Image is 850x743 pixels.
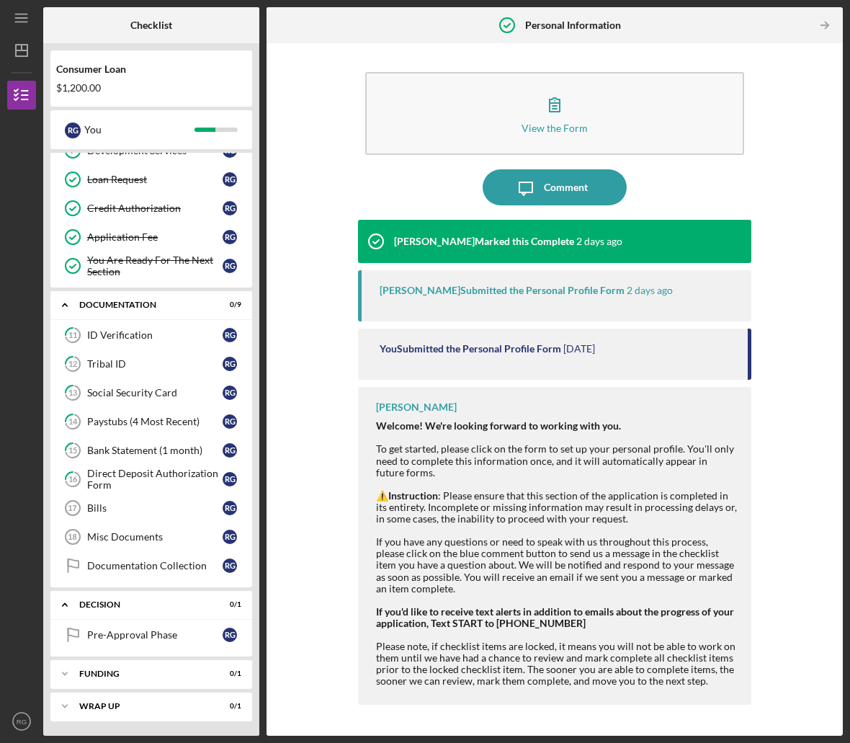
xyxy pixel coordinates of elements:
text: RG [17,718,27,726]
div: You Are Ready For The Next Section [87,254,223,277]
time: 2025-10-03 21:01 [563,343,595,355]
div: Documentation Collection [87,560,223,571]
a: Loan RequestRG [58,165,245,194]
div: You [84,117,194,142]
button: Comment [483,169,627,205]
a: 17BillsRG [58,494,245,522]
a: Credit AuthorizationRG [58,194,245,223]
div: $1,200.00 [56,82,246,94]
div: Wrap up [79,702,205,711]
div: [PERSON_NAME] Marked this Complete [394,236,574,247]
tspan: 11 [68,331,77,340]
div: R G [223,530,237,544]
time: 2025-10-05 20:09 [576,236,622,247]
a: 16Direct Deposit Authorization FormRG [58,465,245,494]
time: 2025-10-05 20:09 [627,285,673,296]
div: R G [223,259,237,273]
a: Application FeeRG [58,223,245,252]
div: 0 / 9 [215,301,241,309]
div: 0 / 1 [215,702,241,711]
div: R G [223,628,237,642]
div: Bills [87,502,223,514]
div: R G [223,501,237,515]
div: ⚠️ : Please ensure that this section of the application is completed in its entirety. Incomplete ... [376,490,737,688]
div: Funding [79,669,205,678]
tspan: 17 [68,504,76,512]
div: Application Fee [87,231,223,243]
strong: If you'd like to receive text alerts in addition to emails about the progress of your application... [376,605,734,629]
div: Direct Deposit Authorization Form [87,468,223,491]
tspan: 15 [68,446,77,455]
a: Pre-Approval PhaseRG [58,620,245,649]
div: You Submitted the Personal Profile Form [380,343,561,355]
tspan: 16 [68,475,78,484]
div: 0 / 1 [215,669,241,678]
a: 14Paystubs (4 Most Recent)RG [58,407,245,436]
div: R G [223,230,237,244]
tspan: 18 [68,533,76,541]
strong: Welcome! We're looking forward to working with you. [376,419,621,432]
div: R G [223,472,237,486]
a: 18Misc DocumentsRG [58,522,245,551]
div: R G [223,172,237,187]
div: Misc Documents [87,531,223,543]
div: R G [223,559,237,573]
button: View the Form [365,72,744,155]
div: R G [223,201,237,215]
div: R G [223,414,237,429]
div: Loan Request [87,174,223,185]
tspan: 12 [68,360,77,369]
div: Tribal ID [87,358,223,370]
tspan: 13 [68,388,77,398]
b: Checklist [130,19,172,31]
a: 11ID VerificationRG [58,321,245,350]
div: R G [223,443,237,458]
a: Documentation CollectionRG [58,551,245,580]
strong: Instruction [388,489,438,502]
div: Decision [79,600,205,609]
div: Consumer Loan [56,63,246,75]
div: Documentation [79,301,205,309]
div: Credit Authorization [87,203,223,214]
a: You Are Ready For The Next SectionRG [58,252,245,280]
button: RG [7,707,36,736]
div: Social Security Card [87,387,223,399]
a: 12Tribal IDRG [58,350,245,378]
div: To get started, please click on the form to set up your personal profile. You'll only need to com... [376,420,737,478]
a: 15Bank Statement (1 month)RG [58,436,245,465]
div: Pre-Approval Phase [87,629,223,641]
div: R G [223,328,237,342]
div: View the Form [522,123,588,133]
div: Paystubs (4 Most Recent) [87,416,223,427]
a: 13Social Security CardRG [58,378,245,407]
div: [PERSON_NAME] [376,401,457,413]
div: Comment [544,169,588,205]
div: R G [65,123,81,138]
div: ID Verification [87,329,223,341]
div: R G [223,357,237,371]
div: 0 / 1 [215,600,241,609]
tspan: 14 [68,417,78,427]
b: Personal Information [525,19,621,31]
div: R G [223,386,237,400]
div: [PERSON_NAME] Submitted the Personal Profile Form [380,285,625,296]
div: Bank Statement (1 month) [87,445,223,456]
